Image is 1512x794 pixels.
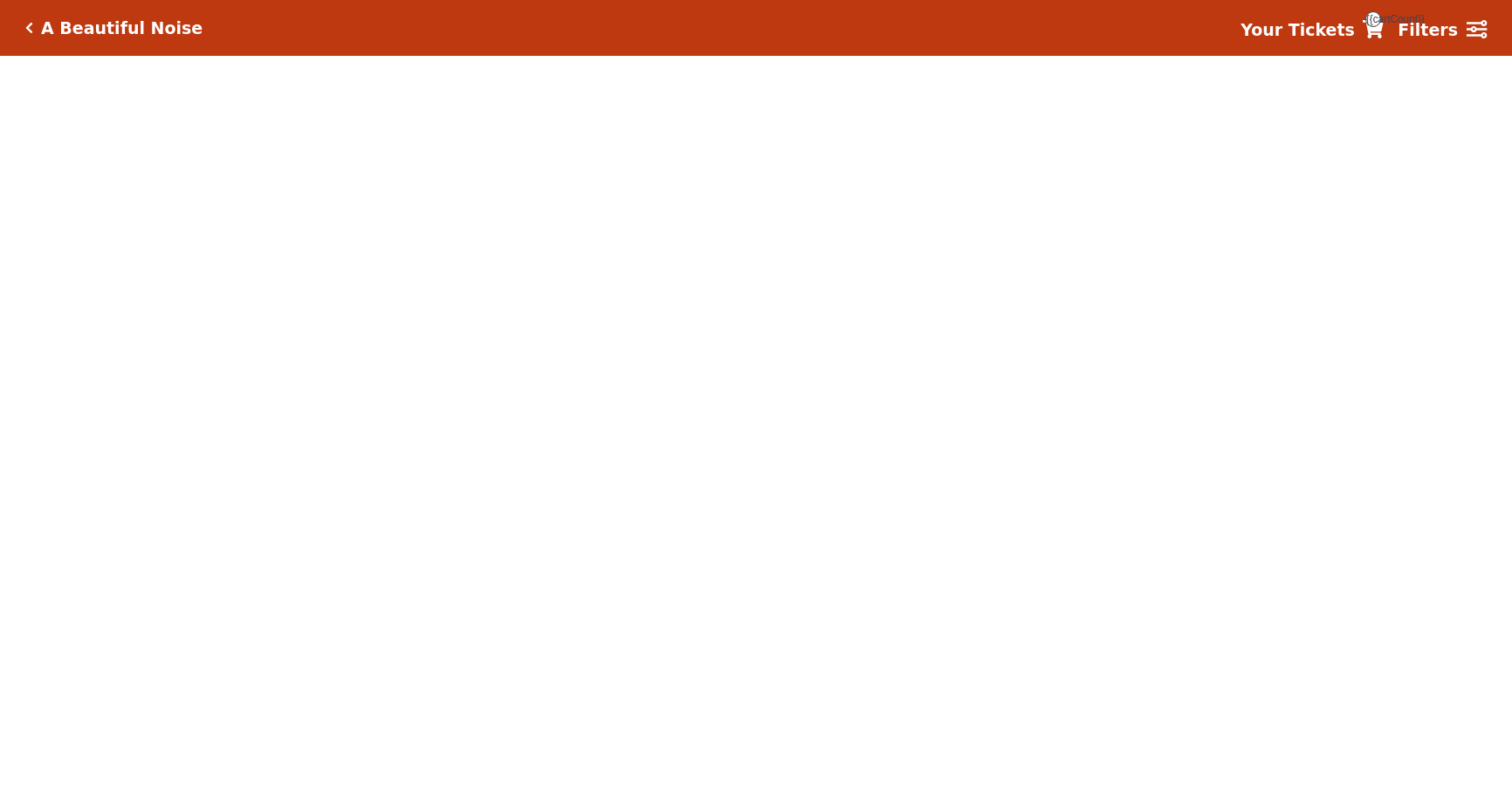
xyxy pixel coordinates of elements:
[1398,17,1487,43] a: Filters
[41,18,203,38] h5: A Beautiful Noise
[1365,11,1381,27] span: {{cartCount}}
[1398,20,1458,39] strong: Filters
[1241,17,1384,43] a: Your Tickets {{cartCount}}
[1241,20,1355,39] strong: Your Tickets
[25,22,33,34] a: Click here to go back to filters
